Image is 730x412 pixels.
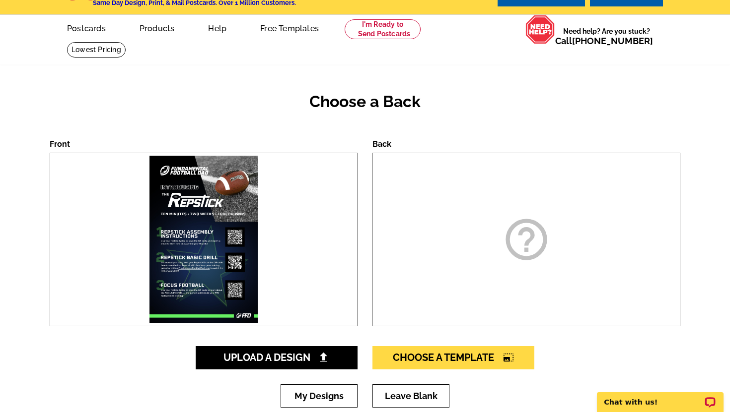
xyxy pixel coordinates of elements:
[192,16,242,39] a: Help
[590,381,730,412] iframe: LiveChat chat widget
[281,384,358,408] a: My Designs
[147,153,261,326] img: large-thumb.jpg
[50,139,70,149] label: Front
[572,36,653,46] a: [PHONE_NUMBER]
[393,352,514,363] span: Choose A Template
[555,36,653,46] span: Call
[525,15,555,44] img: help
[502,215,551,264] i: help_outline
[503,353,514,362] i: photo_size_select_large
[555,26,658,46] span: Need help? Are you stuck?
[51,16,122,39] a: Postcards
[244,16,335,39] a: Free Templates
[372,139,391,149] label: Back
[196,346,358,369] a: Upload A Design
[372,384,449,408] a: Leave Blank
[124,16,191,39] a: Products
[223,352,330,363] span: Upload A Design
[372,346,534,369] a: Choose A Templatephoto_size_select_large
[50,92,680,111] h2: Choose a Back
